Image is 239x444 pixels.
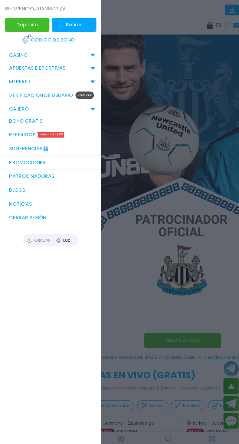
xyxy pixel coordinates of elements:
[23,231,77,243] button: OscuroLuz
[21,34,31,43] img: Redeem
[24,232,51,241] div: Oscuro
[37,130,63,136] div: Gana hasta $888
[9,64,64,71] p: Apuestas Deportivas
[21,33,78,46] a: Código de bono
[51,18,95,31] button: Retirar
[9,51,27,58] p: CASINO
[5,5,65,12] div: Bienvenido , juan832!
[74,90,93,98] p: Verifique
[9,104,28,111] p: CAJERO
[5,18,49,31] button: Depósito
[48,232,76,241] div: Luz
[9,77,31,84] p: MI PERFIL
[42,142,48,148] img: Gift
